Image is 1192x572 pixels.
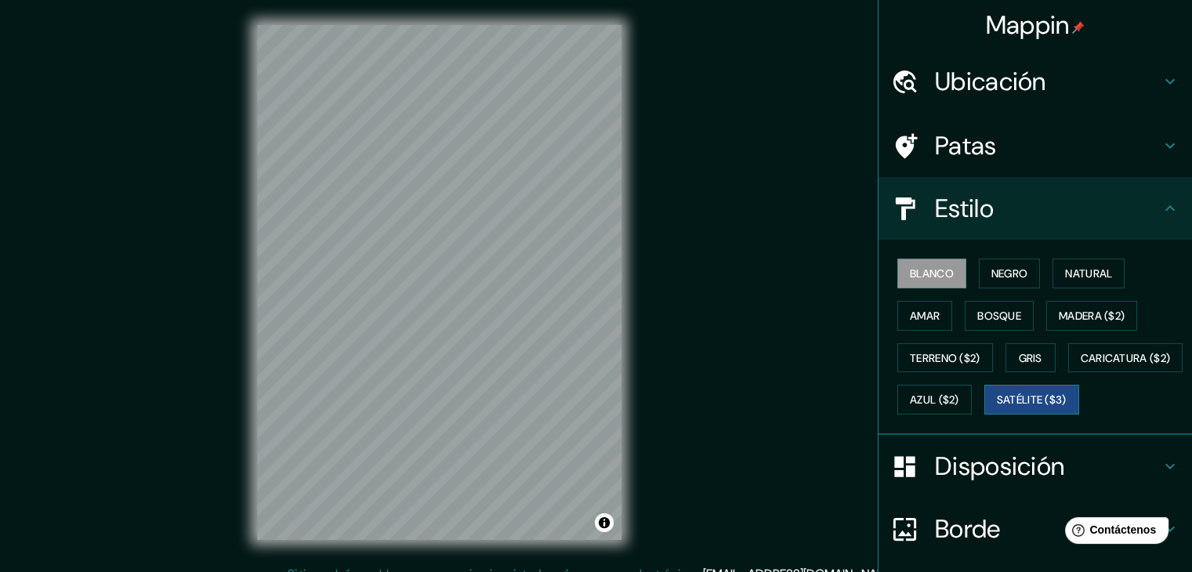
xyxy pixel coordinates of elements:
[897,259,966,288] button: Blanco
[1068,343,1183,373] button: Caricatura ($2)
[1019,351,1042,365] font: Gris
[257,25,621,540] canvas: Mapa
[984,385,1079,415] button: Satélite ($3)
[1053,259,1125,288] button: Natural
[910,393,959,407] font: Azul ($2)
[897,385,972,415] button: Azul ($2)
[935,450,1064,483] font: Disposición
[977,309,1021,323] font: Bosque
[986,9,1070,42] font: Mappin
[935,192,994,225] font: Estilo
[1005,343,1056,373] button: Gris
[897,343,993,373] button: Terreno ($2)
[1053,511,1175,555] iframe: Lanzador de widgets de ayuda
[879,114,1192,177] div: Patas
[897,301,952,331] button: Amar
[997,393,1067,407] font: Satélite ($3)
[991,266,1028,281] font: Negro
[1081,351,1171,365] font: Caricatura ($2)
[935,65,1046,98] font: Ubicación
[910,351,980,365] font: Terreno ($2)
[979,259,1041,288] button: Negro
[910,309,940,323] font: Amar
[595,513,614,532] button: Activar o desactivar atribución
[879,498,1192,560] div: Borde
[1046,301,1137,331] button: Madera ($2)
[1065,266,1112,281] font: Natural
[879,50,1192,113] div: Ubicación
[1059,309,1125,323] font: Madera ($2)
[879,177,1192,240] div: Estilo
[910,266,954,281] font: Blanco
[879,435,1192,498] div: Disposición
[965,301,1034,331] button: Bosque
[935,129,997,162] font: Patas
[935,512,1001,545] font: Borde
[1072,21,1085,34] img: pin-icon.png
